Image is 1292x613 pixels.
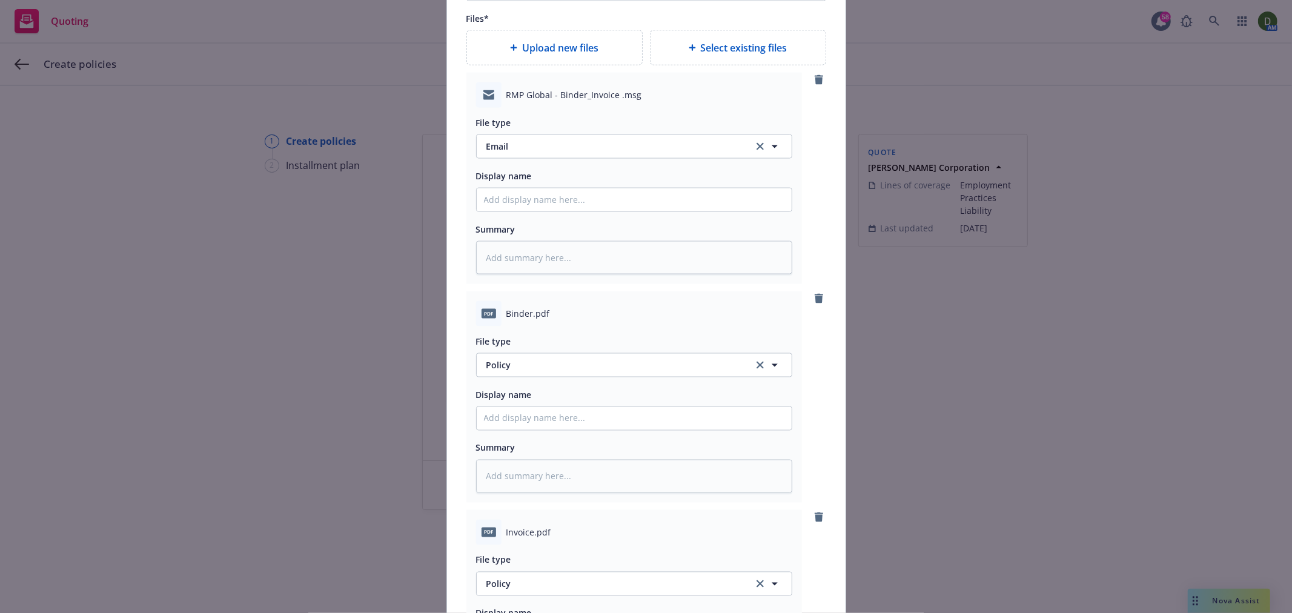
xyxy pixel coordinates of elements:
button: Policyclear selection [476,353,792,377]
span: pdf [482,528,496,537]
span: Summary [476,224,515,235]
span: Summary [476,442,515,454]
span: Files* [466,13,489,24]
input: Add display name here... [477,407,792,430]
a: clear selection [753,358,767,373]
a: clear selection [753,577,767,591]
div: Upload new files [466,30,643,65]
span: Policy [486,359,740,371]
button: Policyclear selection [476,572,792,596]
button: Emailclear selection [476,134,792,159]
span: Binder.pdf [506,307,550,320]
span: File type [476,336,511,347]
span: Upload new files [522,41,598,55]
span: Display name [476,170,532,182]
span: Invoice.pdf [506,526,551,539]
a: remove [812,291,826,306]
div: Select existing files [650,30,826,65]
a: remove [812,73,826,87]
span: File type [476,117,511,128]
a: remove [812,510,826,525]
span: Email [486,140,740,153]
input: Add display name here... [477,188,792,211]
span: Display name [476,389,532,400]
span: Select existing files [701,41,787,55]
span: File type [476,554,511,566]
span: pdf [482,309,496,318]
a: clear selection [753,139,767,154]
span: RMP Global - Binder_Invoice .msg [506,88,642,101]
span: Policy [486,578,740,591]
